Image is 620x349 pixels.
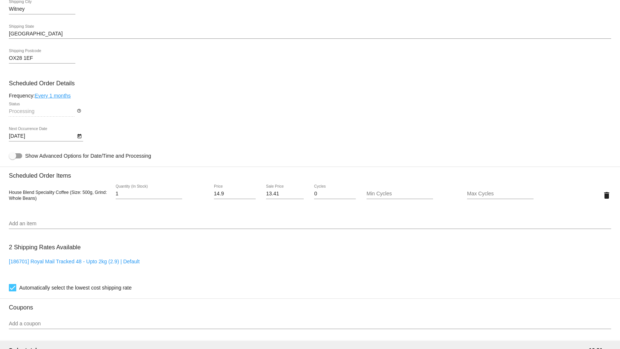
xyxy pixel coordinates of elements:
[75,132,83,140] button: Open calendar
[9,321,611,327] input: Add a coupon
[9,80,611,87] h3: Scheduled Order Details
[77,109,81,117] mat-icon: help_outline
[9,167,611,179] h3: Scheduled Order Items
[9,259,140,264] a: [186701] Royal Mail Tracked 48 - Upto 2kg (2.9) | Default
[9,55,75,61] input: Shipping Postcode
[467,191,534,197] input: Max Cycles
[367,191,433,197] input: Min Cycles
[314,191,356,197] input: Cycles
[35,93,71,99] a: Every 1 months
[9,31,611,37] input: Shipping State
[9,93,611,99] div: Frequency:
[9,298,611,311] h3: Coupons
[214,191,256,197] input: Price
[116,191,182,197] input: Quantity (In Stock)
[9,6,75,12] input: Shipping City
[25,152,151,160] span: Show Advanced Options for Date/Time and Processing
[9,239,81,255] h3: 2 Shipping Rates Available
[9,190,107,201] span: House Blend Speciality Coffee (Size: 500g, Grind: Whole Beans)
[266,191,304,197] input: Sale Price
[19,283,132,292] span: Automatically select the lowest cost shipping rate
[9,109,75,114] input: Status
[602,191,611,200] mat-icon: delete
[9,133,75,139] input: Next Occurrence Date
[9,221,611,227] input: Add an item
